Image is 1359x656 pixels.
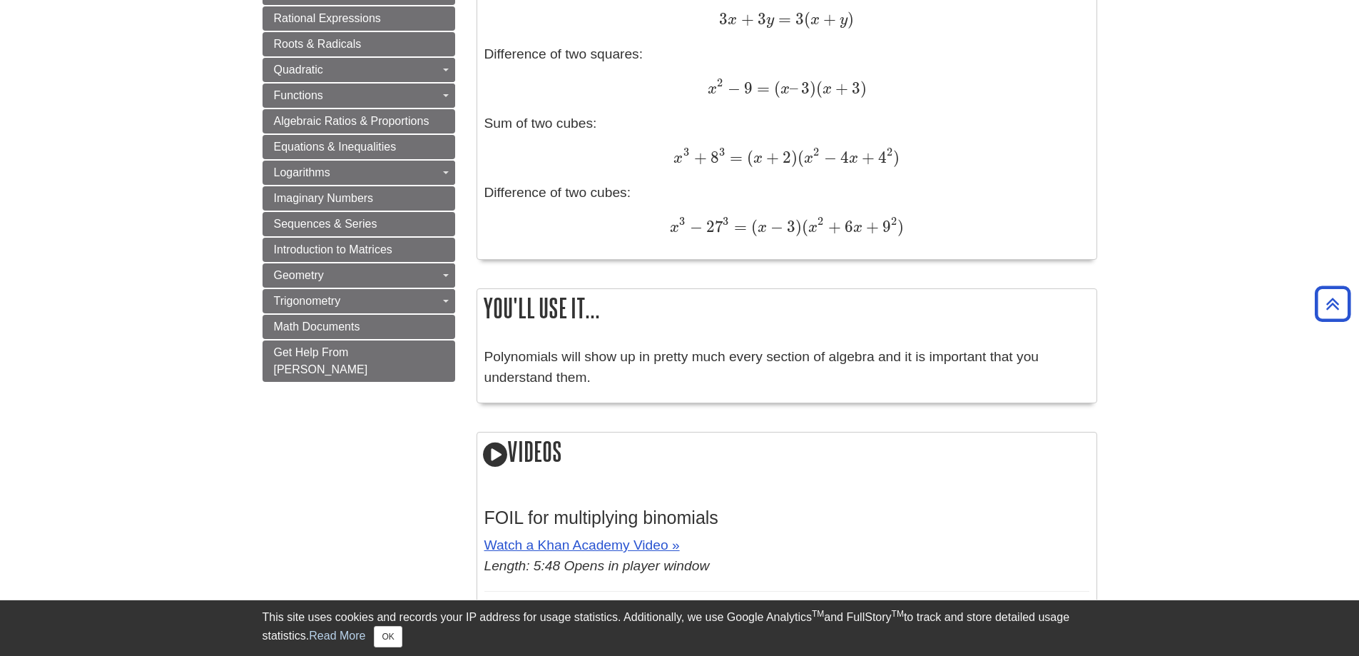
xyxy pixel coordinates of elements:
em: Length: 5:48 Opens in player window [484,558,710,573]
span: + [820,9,836,29]
span: + [862,217,879,236]
span: Equations & Inequalities [274,141,397,153]
span: y [766,12,774,28]
span: 3 [783,217,795,236]
span: 2 [891,214,897,228]
p: Polynomials will show up in pretty much every section of algebra and it is important that you und... [484,347,1089,388]
a: Sequences & Series [263,212,455,236]
a: Rational Expressions [263,6,455,31]
span: = [753,79,770,98]
span: − [767,217,783,236]
a: Introduction to Matrices [263,238,455,262]
span: x [708,81,717,97]
span: ( [816,79,823,98]
a: Functions [263,84,455,108]
sup: TM [892,609,904,619]
span: 3 [719,9,728,29]
span: Roots & Radicals [274,38,362,50]
h2: You'll use it... [477,289,1096,327]
span: Quadratic [274,64,323,76]
span: 3 [754,9,766,29]
a: Algebraic Ratios & Proportions [263,109,455,133]
a: Trigonometry [263,289,455,313]
span: 3 [719,145,725,158]
span: Sequences & Series [274,218,377,230]
span: x [808,220,818,236]
span: ) [795,217,802,236]
a: Math Documents [263,315,455,339]
span: x [753,151,763,166]
span: Get Help From [PERSON_NAME] [274,346,368,375]
span: − [820,148,837,167]
span: ) [810,79,816,98]
span: Logarithms [274,166,330,178]
a: Roots & Radicals [263,32,455,56]
span: + [832,79,848,98]
a: Geometry [263,263,455,288]
span: ( [804,9,810,29]
span: x [758,220,767,236]
a: Imaginary Numbers [263,186,455,211]
span: x [780,81,790,97]
h2: Videos [477,433,1096,473]
span: Algebraic Ratios & Proportions [274,115,429,127]
span: ( [802,217,808,236]
span: + [763,148,779,167]
span: x [670,220,679,236]
span: + [825,217,841,236]
span: 3 [679,214,685,228]
span: x [728,12,737,28]
span: + [858,148,875,167]
span: − [724,79,740,98]
span: y [836,12,848,28]
span: = [774,9,791,29]
span: − [686,217,703,236]
a: Equations & Inequalities [263,135,455,159]
span: – [790,79,798,98]
span: 3 [723,214,728,228]
span: 27 [706,217,723,236]
span: ) [897,217,904,236]
span: ( [747,217,758,236]
span: x [810,12,820,28]
span: ( [743,148,753,167]
a: Back to Top [1310,294,1355,313]
span: ) [893,148,900,167]
span: 4 [837,148,849,167]
span: 9 [882,217,891,236]
span: x [853,220,862,236]
span: 9 [740,79,753,98]
h3: FOIL for multiplying binomials [484,508,1089,528]
span: ( [798,148,804,167]
span: Math Documents [274,321,360,333]
span: 2 [813,145,819,158]
span: 4 [878,148,887,167]
span: x [849,151,858,166]
span: 6 [841,217,853,236]
span: ) [848,9,854,29]
span: ) [791,148,798,167]
span: 3 [791,9,804,29]
span: 3 [683,145,689,158]
button: Close [374,626,402,647]
a: Read More [309,630,365,642]
span: 2 [779,148,791,167]
span: 2 [717,76,723,89]
span: 8 [711,148,719,167]
span: 2 [818,214,823,228]
span: ( [770,79,780,98]
span: Functions [274,89,323,101]
span: + [691,148,707,167]
sup: TM [812,609,824,619]
span: Trigonometry [274,295,341,307]
span: x [804,151,813,166]
span: 2 [887,145,892,158]
div: This site uses cookies and records your IP address for usage statistics. Additionally, we use Goo... [263,609,1097,647]
span: = [730,217,747,236]
a: Quadratic [263,58,455,82]
span: Introduction to Matrices [274,243,392,256]
a: Get Help From [PERSON_NAME] [263,340,455,382]
span: Rational Expressions [274,12,381,24]
span: ) [860,79,867,98]
span: x [823,81,832,97]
